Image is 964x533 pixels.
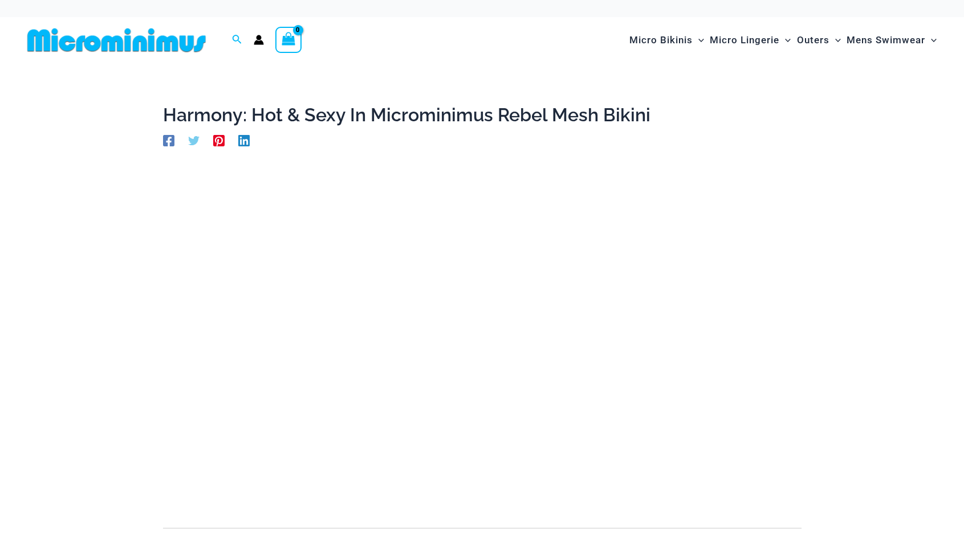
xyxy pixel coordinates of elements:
a: Search icon link [232,33,242,47]
span: Mens Swimwear [847,26,925,55]
span: Outers [797,26,829,55]
a: View Shopping Cart, empty [275,27,302,53]
a: Pinterest [213,134,225,146]
a: OutersMenu ToggleMenu Toggle [794,23,844,58]
a: Micro LingerieMenu ToggleMenu Toggle [707,23,794,58]
nav: Site Navigation [625,21,941,59]
span: Menu Toggle [779,26,791,55]
span: Menu Toggle [829,26,841,55]
a: Facebook [163,134,174,146]
a: Account icon link [254,35,264,45]
span: Menu Toggle [925,26,937,55]
a: Micro BikinisMenu ToggleMenu Toggle [627,23,707,58]
h1: Harmony: Hot & Sexy In Microminimus Rebel Mesh Bikini [163,104,802,126]
a: Twitter [188,134,200,146]
img: MM SHOP LOGO FLAT [23,27,210,53]
span: Menu Toggle [693,26,704,55]
a: Mens SwimwearMenu ToggleMenu Toggle [844,23,939,58]
span: Micro Bikinis [629,26,693,55]
span: Micro Lingerie [710,26,779,55]
a: Linkedin [238,134,250,146]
